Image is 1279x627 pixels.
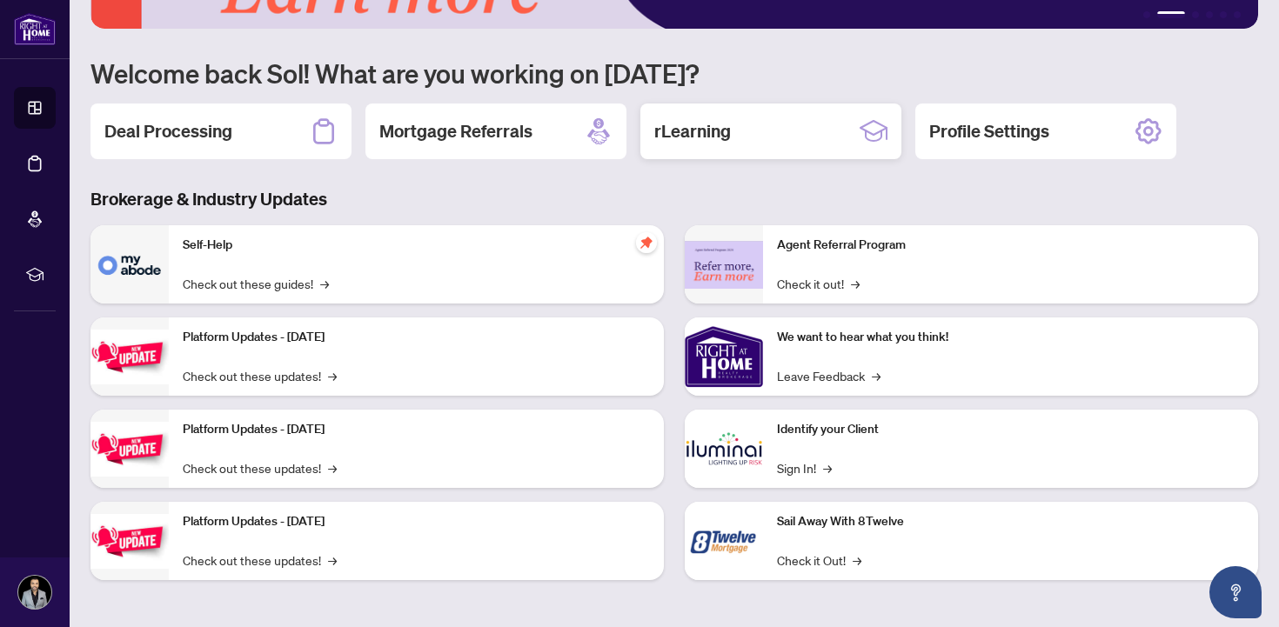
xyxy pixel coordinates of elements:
[18,576,51,609] img: Profile Icon
[777,512,1244,531] p: Sail Away With 8Twelve
[90,422,169,477] img: Platform Updates - July 8, 2025
[777,458,832,477] a: Sign In!→
[777,274,860,293] a: Check it out!→
[851,274,860,293] span: →
[183,236,650,255] p: Self-Help
[328,366,337,385] span: →
[90,187,1258,211] h3: Brokerage & Industry Updates
[90,514,169,569] img: Platform Updates - June 23, 2025
[90,57,1258,90] h1: Welcome back Sol! What are you working on [DATE]?
[777,366,881,385] a: Leave Feedback→
[183,512,650,531] p: Platform Updates - [DATE]
[777,328,1244,347] p: We want to hear what you think!
[183,420,650,439] p: Platform Updates - [DATE]
[328,458,337,477] span: →
[1209,566,1262,618] button: Open asap
[328,550,337,570] span: →
[1220,11,1227,18] button: 5
[823,458,832,477] span: →
[1206,11,1213,18] button: 4
[777,236,1244,255] p: Agent Referral Program
[1234,11,1241,18] button: 6
[1143,11,1150,18] button: 1
[654,119,731,143] h2: rLearning
[183,328,650,347] p: Platform Updates - [DATE]
[183,366,337,385] a: Check out these updates!→
[320,274,329,293] span: →
[183,274,329,293] a: Check out these guides!→
[379,119,532,143] h2: Mortgage Referrals
[1192,11,1199,18] button: 3
[777,420,1244,439] p: Identify your Client
[183,550,337,570] a: Check out these updates!→
[685,241,763,289] img: Agent Referral Program
[929,119,1049,143] h2: Profile Settings
[90,225,169,303] img: Self-Help
[183,458,337,477] a: Check out these updates!→
[777,550,861,570] a: Check it Out!→
[853,550,861,570] span: →
[1157,11,1185,18] button: 2
[685,317,763,396] img: We want to hear what you think!
[104,119,232,143] h2: Deal Processing
[685,410,763,488] img: Identify your Client
[685,502,763,580] img: Sail Away With 8Twelve
[90,330,169,384] img: Platform Updates - July 21, 2025
[14,13,56,45] img: logo
[636,232,657,253] span: pushpin
[872,366,881,385] span: →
